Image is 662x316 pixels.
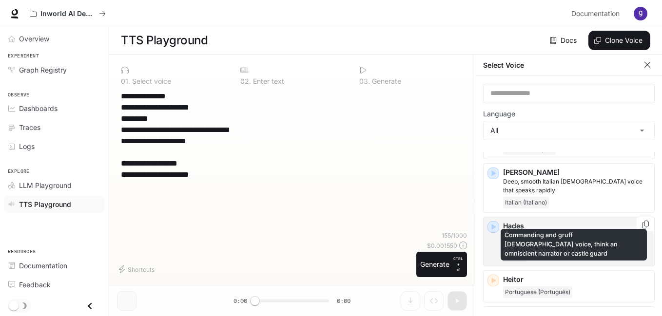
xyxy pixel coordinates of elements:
[453,256,463,273] p: ⏎
[4,30,105,47] a: Overview
[25,4,110,23] button: All workspaces
[359,78,370,85] p: 0 3 .
[4,100,105,117] a: Dashboards
[641,221,650,228] button: Copy Voice ID
[9,300,19,311] span: Dark mode toggle
[4,61,105,78] a: Graph Registry
[79,296,101,316] button: Close drawer
[634,7,647,20] img: User avatar
[453,256,463,267] p: CTRL +
[19,34,49,44] span: Overview
[4,257,105,274] a: Documentation
[503,197,549,208] span: Italian (Italiano)
[19,103,58,113] span: Dashboards
[19,260,67,271] span: Documentation
[588,31,650,50] button: Clone Voice
[484,121,654,140] div: All
[503,275,650,284] p: Heitor
[121,31,208,50] h1: TTS Playground
[19,65,67,75] span: Graph Registry
[4,196,105,213] a: TTS Playground
[567,4,627,23] a: Documentation
[503,177,650,195] p: Deep, smooth Italian male voice that speaks rapidly
[19,199,71,209] span: TTS Playground
[40,10,95,18] p: Inworld AI Demos
[503,167,650,177] p: [PERSON_NAME]
[571,8,620,20] span: Documentation
[370,78,401,85] p: Generate
[483,111,515,117] p: Language
[548,31,581,50] a: Docs
[19,180,72,190] span: LLM Playground
[240,78,251,85] p: 0 2 .
[416,252,467,277] button: GenerateCTRL +⏎
[427,242,457,250] p: $ 0.001550
[4,177,105,194] a: LLM Playground
[130,78,171,85] p: Select voice
[503,221,650,231] p: Hades
[503,286,572,298] span: Portuguese (Português)
[19,279,51,290] span: Feedback
[117,261,158,277] button: Shortcuts
[4,138,105,155] a: Logs
[19,141,35,151] span: Logs
[4,119,105,136] a: Traces
[19,122,40,132] span: Traces
[501,229,647,260] div: Commanding and gruff [DEMOGRAPHIC_DATA] voice, think an omniscient narrator or castle guard
[4,276,105,293] a: Feedback
[631,4,650,23] button: User avatar
[121,78,130,85] p: 0 1 .
[251,78,284,85] p: Enter text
